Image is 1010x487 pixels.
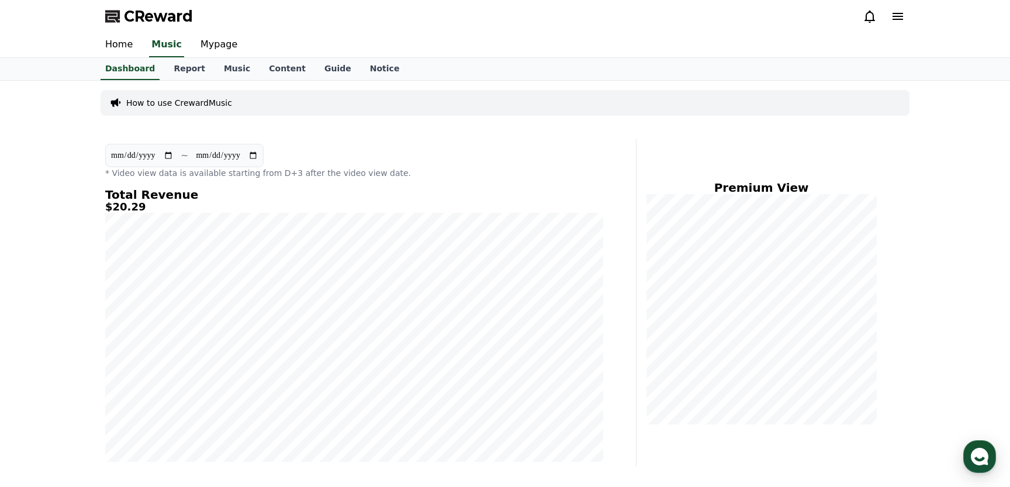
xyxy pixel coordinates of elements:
a: Music [149,33,184,57]
p: * Video view data is available starting from D+3 after the video view date. [105,167,603,179]
a: Guide [315,58,361,80]
span: CReward [124,7,193,26]
a: Report [164,58,215,80]
p: ~ [181,148,188,163]
a: Mypage [191,33,247,57]
h4: Premium View [646,181,877,194]
a: CReward [105,7,193,26]
a: Notice [361,58,409,80]
a: Dashboard [101,58,160,80]
a: Content [260,58,315,80]
a: How to use CrewardMusic [126,97,232,109]
a: Music [215,58,260,80]
a: Home [96,33,142,57]
h5: $20.29 [105,201,603,213]
h4: Total Revenue [105,188,603,201]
